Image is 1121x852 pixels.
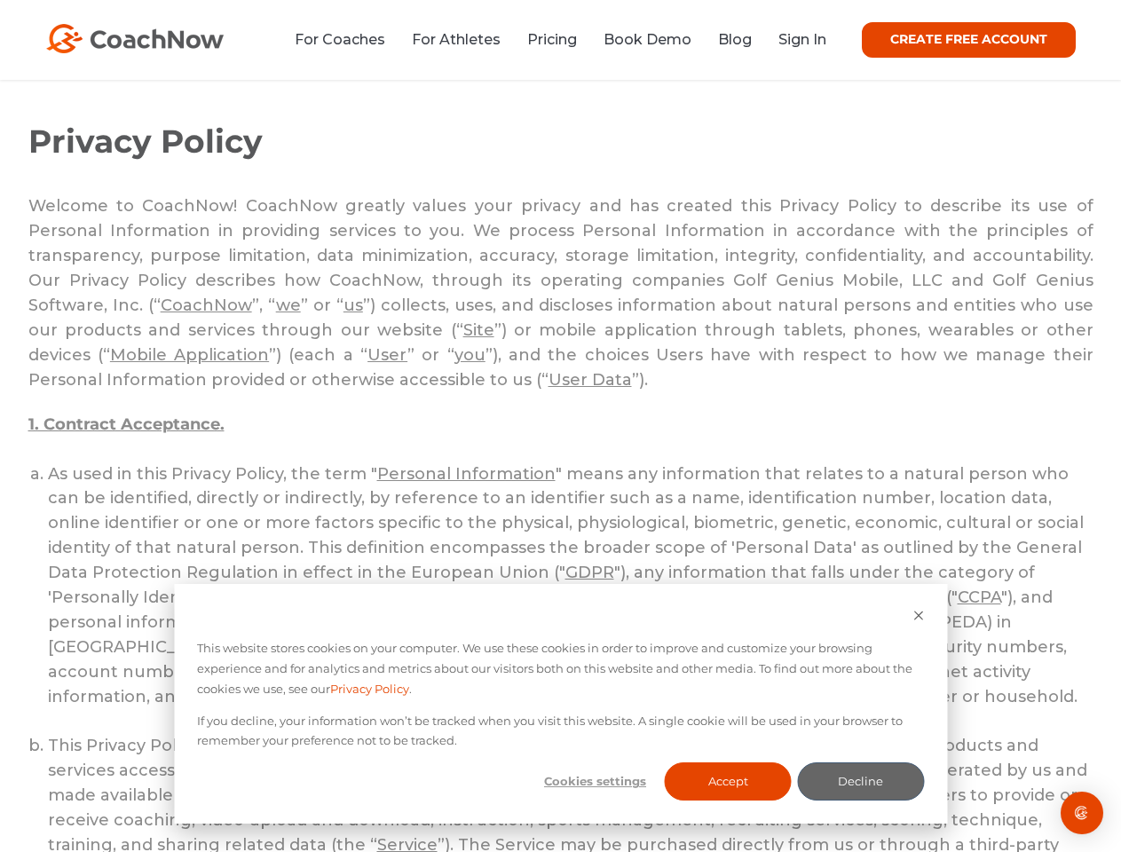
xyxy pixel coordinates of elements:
[527,31,577,48] a: Pricing
[665,762,792,801] button: Accept
[718,31,752,48] a: Blog
[48,462,1093,735] li: As used in this Privacy Policy, the term " " means any information that relates to a natural pers...
[174,584,947,824] div: Cookie banner
[161,296,252,315] span: CoachNow
[28,194,1093,392] p: Welcome to CoachNow! CoachNow greatly values your privacy and has created this Privacy Policy to ...
[197,638,924,698] p: This website stores cookies on your computer. We use these cookies in order to improve and custom...
[797,762,924,801] button: Decline
[343,296,363,315] span: us
[463,320,494,340] span: Site
[549,370,632,390] span: User Data
[110,345,269,365] span: Mobile Application
[197,711,924,752] p: If you decline, your information won’t be tracked when you visit this website. A single cookie wi...
[367,345,407,365] span: User
[958,588,1001,607] span: CCPA
[454,345,486,365] span: you
[565,563,614,582] span: GDPR
[532,762,659,801] button: Cookies settings
[28,414,225,434] span: 1. Contract Acceptance.
[276,296,301,315] span: we
[330,679,409,699] a: Privacy Policy
[604,31,691,48] a: Book Demo
[1061,792,1103,834] div: Open Intercom Messenger
[912,607,924,627] button: Dismiss cookie banner
[377,464,556,484] span: Personal Information
[412,31,501,48] a: For Athletes
[46,24,224,53] img: CoachNow Logo
[28,122,1093,161] h1: Privacy Policy
[778,31,826,48] a: Sign In
[295,31,385,48] a: For Coaches
[862,22,1076,58] a: CREATE FREE ACCOUNT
